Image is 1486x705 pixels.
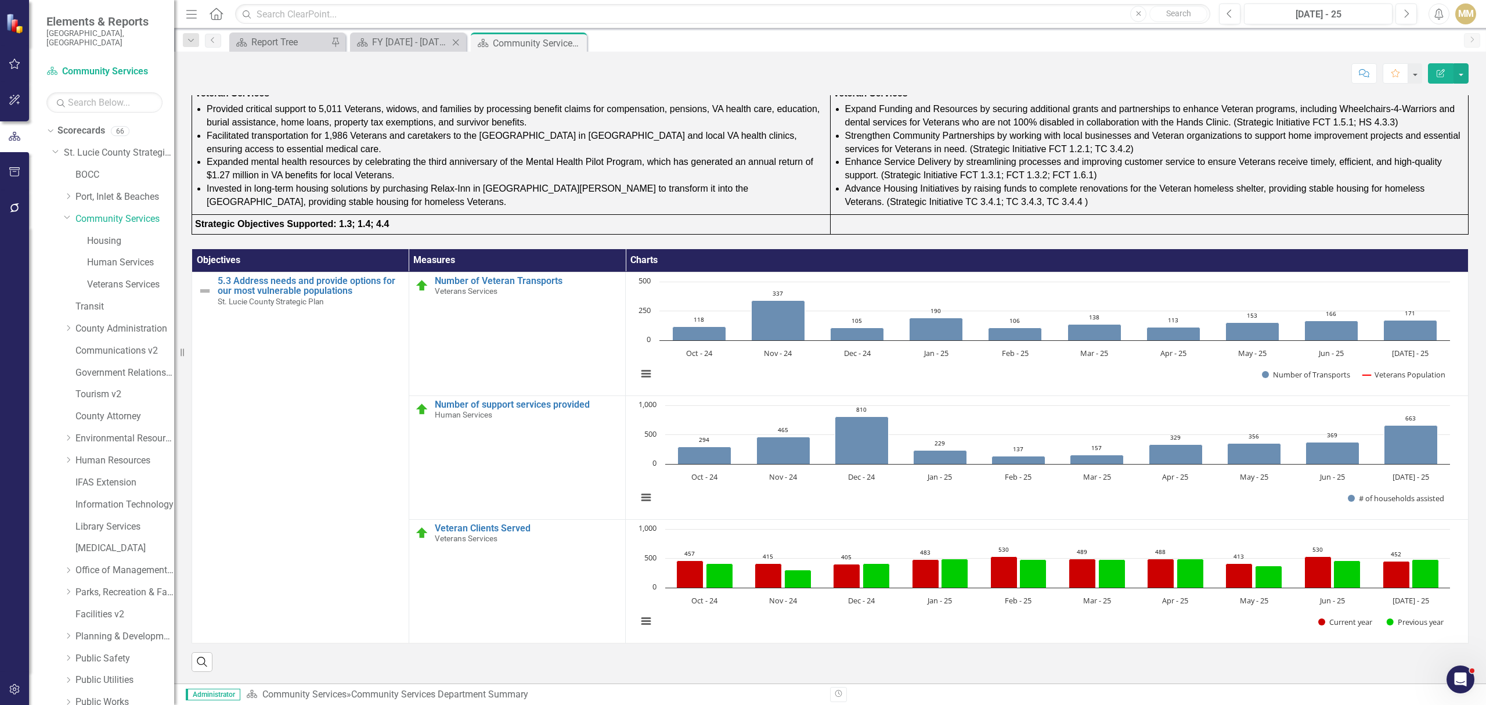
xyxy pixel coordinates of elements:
[912,559,939,588] path: Jan - 25, 483. Current year.
[845,103,1466,130] p: Expand Funding and Resources by securing additional grants and partnerships to enhance Veteran pr...
[1170,433,1181,441] text: 329
[652,581,657,592] text: 0
[1318,617,1374,627] button: Show Current year
[75,432,174,445] a: Environmental Resources
[778,426,788,434] text: 465
[1273,369,1350,380] text: Number of Transports
[764,348,792,358] text: Nov - 24
[639,275,651,286] text: 500
[639,399,657,409] text: 1,000
[632,523,1456,639] svg: Interactive chart
[638,490,654,506] button: View chart menu, Chart
[1334,560,1361,588] path: Jun - 25, 461. Previous year.
[235,4,1210,24] input: Search ClearPoint...
[75,190,174,204] a: Port, Inlet & Beaches
[415,526,429,540] img: On Target
[769,595,798,606] text: Nov - 24
[353,35,449,49] a: FY [DATE] - [DATE] Strategic Plan
[1177,559,1204,588] path: Apr - 25, 493. Previous year.
[207,130,827,156] p: Facilitated transportation for 1,986 Veterans and caretakers to the [GEOGRAPHIC_DATA] in [GEOGRAP...
[1091,444,1102,452] text: 157
[1363,370,1445,380] button: Show Veterans Population
[435,400,620,410] a: Number of support services provided
[834,564,860,588] path: Dec - 24, 405. Current year.
[435,286,497,296] span: Veterans Services
[409,519,626,643] td: Double-Click to Edit Right Click for Context Menu
[1069,559,1096,588] path: Mar - 25, 489. Current year.
[632,276,1456,392] svg: Interactive chart
[942,559,968,588] path: Jan - 25, 488. Previous year.
[845,182,1466,209] li: Advance Housing Initiatives by raising funds to complete renovations for the Veteran homeless she...
[831,328,884,340] path: Dec - 24, 105. Number of Transports.
[678,447,731,464] path: Oct - 24, 294. # of households assisted.
[1398,617,1444,627] text: Previous year
[910,318,963,340] path: Jan - 25, 190. Number of Transports.
[232,35,328,49] a: Report Tree
[706,563,733,588] path: Oct - 24, 411. Previous year.
[686,348,713,358] text: Oct - 24
[691,595,718,606] text: Oct - 24
[435,276,620,286] a: Number of Veteran Transports
[1155,548,1166,556] text: 488
[757,437,810,464] path: Nov - 24, 465. # of households assisted.
[1148,559,1174,588] path: Apr - 25, 488. Current year.
[632,400,1456,516] svg: Interactive chart
[1020,559,1047,588] path: Feb - 25, 480. Previous year.
[1405,414,1416,422] text: 663
[1162,472,1188,482] text: Apr - 25
[920,548,930,556] text: 483
[677,560,704,588] path: Oct - 24, 457. Current year.
[1327,431,1337,439] text: 369
[639,523,657,533] text: 1,000
[1375,369,1445,380] text: Veterans Population
[246,688,821,702] div: »
[1149,6,1207,22] button: Search
[198,284,212,298] img: Not Defined
[1359,493,1444,503] text: # of households assisted
[644,429,657,439] text: 500
[1005,472,1031,482] text: Feb - 25
[435,410,492,419] span: Human Services
[46,28,163,48] small: [GEOGRAPHIC_DATA], [GEOGRAPHIC_DATA]
[1005,595,1031,606] text: Feb - 25
[415,279,429,293] img: On Target
[706,559,1439,588] g: Previous year, bar series 2 of 2 with 10 bars.
[785,570,811,588] path: Nov - 24, 306. Previous year.
[1305,321,1358,340] path: Jun - 25, 166. Number of Transports.
[75,213,174,226] a: Community Services
[75,498,174,512] a: Information Technology
[75,564,174,577] a: Office of Management & Budget
[75,410,174,423] a: County Attorney
[769,472,798,482] text: Nov - 24
[192,272,409,643] td: Double-Click to Edit Right Click for Context Menu
[1305,556,1332,588] path: Jun - 25, 530. Current year.
[1240,472,1268,482] text: May - 25
[46,65,163,78] a: Community Services
[1089,313,1099,321] text: 138
[914,450,967,464] path: Jan - 25, 229. # of households assisted.
[848,595,875,606] text: Dec - 24
[1262,370,1351,380] button: Show Number of Transports
[1392,348,1429,358] text: [DATE] - 25
[1226,322,1279,340] path: May - 25, 153. Number of Transports.
[1306,442,1359,464] path: Jun - 25, 369. # of households assisted.
[1168,316,1178,324] text: 113
[87,235,174,248] a: Housing
[1384,425,1438,464] path: Jul - 25, 663. # of households assisted.
[207,156,827,182] p: Expanded mental health resources by celebrating the third anniversary of the Mental Health Pilot ...
[1099,559,1126,588] path: Mar - 25, 480. Previous year.
[1312,545,1323,553] text: 530
[1080,348,1108,358] text: Mar - 25
[1387,617,1445,627] button: Show Previous year
[1166,9,1191,18] span: Search
[351,689,528,700] div: Community Services Department Summary
[863,563,890,588] path: Dec - 24, 407. Previous year.
[926,472,952,482] text: Jan - 25
[1244,3,1393,24] button: [DATE] - 25
[841,553,852,561] text: 405
[1256,566,1282,588] path: May - 25, 374. Previous year.
[1447,666,1474,693] iframe: Intercom live chat
[856,405,867,413] text: 810
[835,416,889,464] path: Dec - 24, 810. # of households assisted.
[75,366,174,380] a: Government Relations v2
